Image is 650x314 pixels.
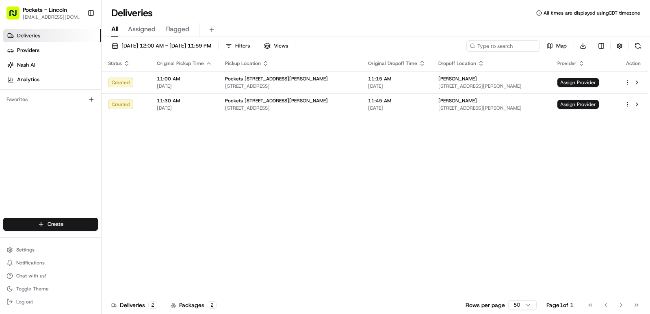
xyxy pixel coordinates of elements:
a: Providers [3,44,101,57]
span: Pockets [STREET_ADDRESS][PERSON_NAME] [225,76,328,82]
span: Settings [16,247,35,253]
span: [STREET_ADDRESS] [225,83,355,89]
span: [STREET_ADDRESS][PERSON_NAME] [438,105,544,111]
span: [STREET_ADDRESS][PERSON_NAME] [438,83,544,89]
span: Toggle Theme [16,286,49,292]
p: Rows per page [466,301,505,309]
span: Pickup Location [225,60,261,67]
div: Packages [171,301,217,309]
h1: Deliveries [111,6,153,19]
span: Assign Provider [557,78,599,87]
span: Pockets [STREET_ADDRESS][PERSON_NAME] [225,97,328,104]
span: Filters [235,42,250,50]
span: Original Pickup Time [157,60,204,67]
span: Original Dropoff Time [368,60,417,67]
button: Refresh [632,40,643,52]
span: [STREET_ADDRESS] [225,105,355,111]
span: Nash AI [17,61,35,69]
span: Dropoff Location [438,60,476,67]
a: Nash AI [3,58,101,71]
button: Chat with us! [3,270,98,282]
button: [DATE] 12:00 AM - [DATE] 11:59 PM [108,40,215,52]
a: Deliveries [3,29,101,42]
span: Assigned [128,24,156,34]
button: Pockets - Lincoln[EMAIL_ADDRESS][DOMAIN_NAME] [3,3,84,23]
span: 11:30 AM [157,97,212,104]
span: Provider [557,60,576,67]
span: 11:00 AM [157,76,212,82]
a: Analytics [3,73,101,86]
div: Page 1 of 1 [546,301,574,309]
span: All [111,24,118,34]
span: 11:15 AM [368,76,425,82]
span: Chat with us! [16,273,46,279]
span: Status [108,60,122,67]
div: Favorites [3,93,98,106]
button: Create [3,218,98,231]
div: 2 [148,301,157,309]
button: Notifications [3,257,98,269]
div: 2 [208,301,217,309]
span: Deliveries [17,32,40,39]
button: Filters [222,40,253,52]
div: Deliveries [111,301,157,309]
span: Assign Provider [557,100,599,109]
span: [DATE] [157,83,212,89]
button: Pockets - Lincoln [23,6,67,14]
span: Views [274,42,288,50]
button: [EMAIL_ADDRESS][DOMAIN_NAME] [23,14,81,20]
button: Log out [3,296,98,308]
span: Log out [16,299,33,305]
span: Map [556,42,567,50]
div: Action [625,60,642,67]
span: [PERSON_NAME] [438,97,477,104]
span: All times are displayed using CDT timezone [544,10,640,16]
span: Providers [17,47,39,54]
button: Settings [3,244,98,256]
span: Analytics [17,76,39,83]
span: [DATE] [368,83,425,89]
span: [DATE] [157,105,212,111]
span: Create [48,221,63,228]
span: Notifications [16,260,45,266]
span: [PERSON_NAME] [438,76,477,82]
span: Flagged [165,24,189,34]
span: 11:45 AM [368,97,425,104]
span: [DATE] [368,105,425,111]
button: Views [260,40,292,52]
button: Toggle Theme [3,283,98,295]
input: Type to search [466,40,539,52]
span: [DATE] 12:00 AM - [DATE] 11:59 PM [121,42,211,50]
button: Map [543,40,570,52]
